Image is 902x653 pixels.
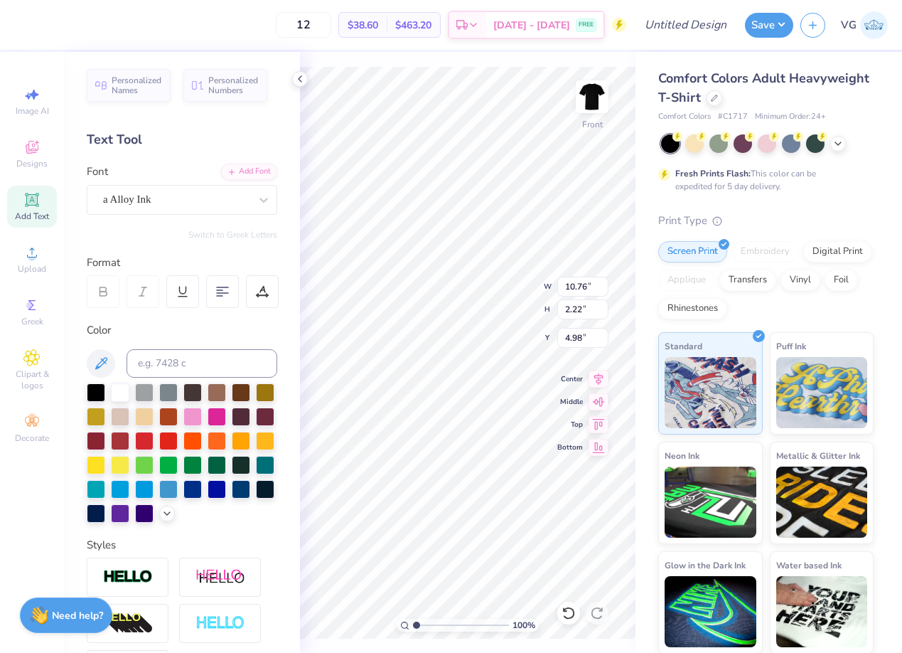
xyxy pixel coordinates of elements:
[718,111,748,123] span: # C1717
[16,105,49,117] span: Image AI
[658,270,715,291] div: Applique
[15,432,49,444] span: Decorate
[557,420,583,430] span: Top
[188,229,277,240] button: Switch to Greek Letters
[87,322,277,339] div: Color
[665,448,699,463] span: Neon Ink
[658,111,711,123] span: Comfort Colors
[582,118,603,131] div: Front
[579,20,594,30] span: FREE
[127,349,277,378] input: e.g. 7428 c
[665,558,746,573] span: Glow in the Dark Ink
[493,18,570,33] span: [DATE] - [DATE]
[665,467,756,538] img: Neon Ink
[276,12,331,38] input: – –
[658,241,727,262] div: Screen Print
[103,569,153,585] img: Stroke
[860,11,888,39] img: Valerie Gavioli
[776,339,806,354] span: Puff Ink
[665,339,702,354] span: Standard
[195,615,245,632] img: Negative Space
[112,75,162,95] span: Personalized Names
[745,13,793,38] button: Save
[658,70,869,106] span: Comfort Colors Adult Heavyweight T-Shirt
[208,75,259,95] span: Personalized Numbers
[87,537,277,553] div: Styles
[841,11,888,39] a: VG
[557,397,583,407] span: Middle
[825,270,858,291] div: Foil
[395,18,431,33] span: $463.20
[633,11,738,39] input: Untitled Design
[776,448,860,463] span: Metallic & Glitter Ink
[658,298,727,319] div: Rhinestones
[195,568,245,586] img: Shadow
[658,213,874,229] div: Print Type
[512,619,535,632] span: 100 %
[87,130,277,149] div: Text Tool
[776,558,842,573] span: Water based Ink
[21,316,43,327] span: Greek
[103,612,153,635] img: 3d Illusion
[87,164,108,180] label: Font
[348,18,378,33] span: $38.60
[841,17,857,33] span: VG
[16,158,48,169] span: Designs
[87,255,279,271] div: Format
[578,83,606,111] img: Front
[776,467,868,538] img: Metallic & Glitter Ink
[557,374,583,384] span: Center
[665,357,756,428] img: Standard
[755,111,826,123] span: Minimum Order: 24 +
[221,164,277,180] div: Add Font
[803,241,872,262] div: Digital Print
[776,357,868,428] img: Puff Ink
[731,241,799,262] div: Embroidery
[675,168,751,179] strong: Fresh Prints Flash:
[665,576,756,647] img: Glow in the Dark Ink
[52,609,103,622] strong: Need help?
[7,368,57,391] span: Clipart & logos
[675,167,850,193] div: This color can be expedited for 5 day delivery.
[18,263,46,275] span: Upload
[557,442,583,452] span: Bottom
[780,270,820,291] div: Vinyl
[719,270,776,291] div: Transfers
[776,576,868,647] img: Water based Ink
[15,211,49,222] span: Add Text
